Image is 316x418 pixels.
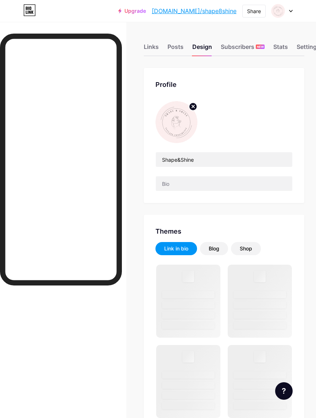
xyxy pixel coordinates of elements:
input: Name [156,152,292,167]
div: Stats [273,42,288,55]
img: shape8shine [271,4,285,18]
div: Link in bio [164,245,188,252]
div: Links [144,42,159,55]
div: Profile [155,80,293,89]
a: [DOMAIN_NAME]/shape8shine [152,7,236,15]
div: Shop [240,245,252,252]
div: Posts [167,42,184,55]
div: Share [247,7,261,15]
div: Subscribers [221,42,265,55]
a: Upgrade [118,8,146,14]
div: Blog [209,245,219,252]
div: Themes [155,226,293,236]
input: Bio [156,176,292,191]
img: shape8shine [155,101,197,143]
span: NEW [257,45,264,49]
div: Design [192,42,212,55]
